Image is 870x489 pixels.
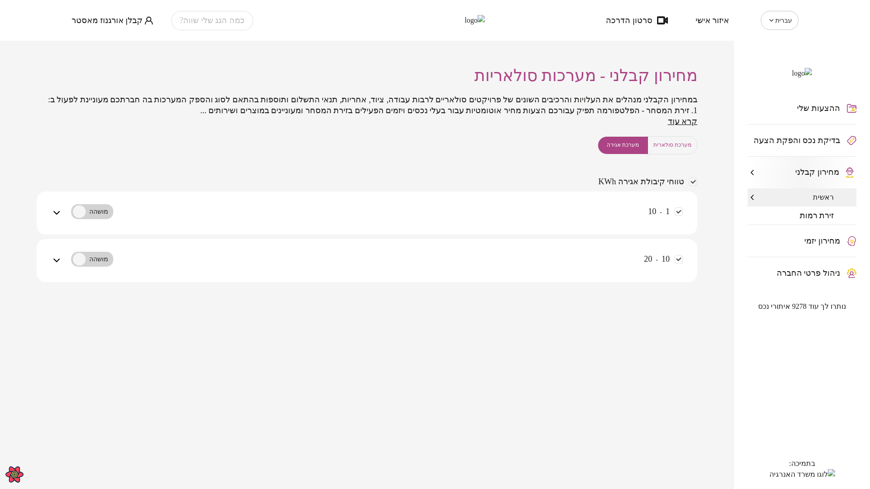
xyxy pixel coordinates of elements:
[607,141,639,149] span: מערכת אגירה
[696,16,730,25] span: איזור אישי
[682,16,743,25] button: איזור אישי
[72,15,153,26] button: קבלן אורגנוז מאסטר
[761,8,798,33] div: עברית
[800,211,834,220] span: זירת רמות
[474,67,697,85] span: מחירון קבלני - מערכות סולאריות
[748,257,856,289] button: ניהול פרטי החברה
[748,92,856,124] button: ההצעות שלי
[50,239,684,282] div: 10-20
[598,136,648,154] button: מערכת אגירה
[769,469,835,480] img: לוגו משרד האנרגיה
[599,177,685,187] span: טווחי קיבולת אגירה KWh
[5,465,24,484] button: Open React Query Devtools
[644,254,652,264] span: 20
[777,268,840,278] span: ניהול פרטי החברה
[660,209,662,216] span: -
[653,141,691,149] span: מערכת סולארית
[789,460,815,467] span: בתמיכה:
[748,206,856,225] button: זירת רמות
[50,192,684,235] div: 1-10
[813,193,834,202] span: ראשית
[648,207,656,216] span: 10
[656,256,658,263] span: -
[666,207,670,216] span: 1
[804,236,840,245] span: מחירון יזמי
[668,117,698,126] span: קרא עוד
[48,95,697,126] span: במחירון הקבלני מנהלים את העלויות והרכיבים השונים של פרויקטים סולאריים לרבות עבודה, ציוד, אחריות, ...
[385,15,485,26] img: logo
[797,104,840,113] span: ההצעות שלי
[606,16,652,25] span: סרטון הדרכה
[662,254,670,264] span: 10
[648,136,698,154] button: מערכת סולארית
[748,225,856,257] button: מחירון יזמי
[748,188,856,206] button: ראשית
[72,16,143,25] span: קבלן אורגנוז מאסטר
[592,16,681,25] button: סרטון הדרכה
[792,68,812,79] img: logo
[795,168,839,177] span: מחירון קבלני
[748,157,856,188] button: מחירון קבלני
[758,302,846,311] span: נותרו לך עוד 9278 איתורי נכס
